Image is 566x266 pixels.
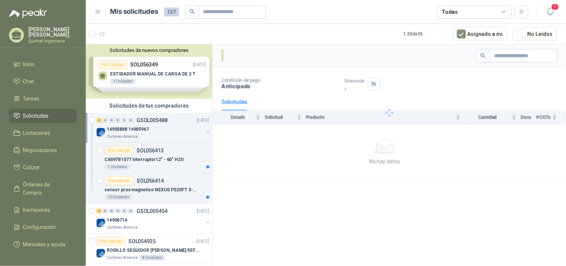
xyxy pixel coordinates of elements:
div: Solicitudes de nuevos compradoresPor cotizarSOL056349[DATE] ESTIBADOR MANUAL DE CARGA DE 2 T1 Uni... [86,44,212,99]
span: 1 [551,3,559,10]
p: GSOL005488 [137,118,168,123]
p: C6097B1077 Interruptor12" - 60" H2O [104,156,184,163]
button: Asignado a mi [453,27,507,41]
span: Licitaciones [23,129,51,137]
span: Negociaciones [23,146,57,154]
a: Cotizar [9,160,77,174]
p: SOL054935 [128,239,156,244]
p: [DATE] [197,208,209,215]
div: 0 [122,118,127,123]
div: 0 [115,118,121,123]
a: Remisiones [9,203,77,217]
span: Manuales y ayuda [23,240,66,248]
div: 2 [96,118,102,123]
a: Licitaciones [9,126,77,140]
div: 0 [128,118,134,123]
div: 0 [122,208,127,214]
p: RODILLO SEGUIDOR [PERSON_NAME] REF. NATV-17-PPA [PERSON_NAME] [107,247,200,254]
button: 1 [544,5,557,19]
img: Company Logo [96,249,105,258]
a: Configuración [9,220,77,234]
span: Tareas [23,95,40,103]
a: Chat [9,74,77,89]
span: Remisiones [23,206,51,214]
span: Configuración [23,223,56,231]
a: Inicio [9,57,77,71]
a: 2 0 0 0 0 0 GSOL005454[DATE] Company Logo14906716Cartones America [96,207,211,231]
span: Órdenes de Compra [23,180,70,197]
p: [DATE] [197,117,209,124]
a: Manuales y ayuda [9,237,77,251]
div: 0 [109,118,115,123]
div: Por cotizar [104,176,134,185]
h1: Mis solicitudes [110,6,158,17]
div: 0 [103,208,108,214]
p: Cartones America [107,255,138,261]
img: Company Logo [96,219,105,228]
p: Cartones America [107,225,138,231]
p: sensor prox magnetico NEXUS PS20FT 5-240 [104,186,197,194]
div: 10 Unidades [104,194,132,200]
span: Cotizar [23,163,40,171]
p: Cartones America [107,134,138,140]
div: 0 [128,208,134,214]
p: 14905888 14905967 [107,126,149,133]
a: Tareas [9,92,77,106]
p: Quimel Ingenieria [28,39,77,43]
a: Por cotizarSOL054935[DATE] Company LogoRODILLO SEGUIDOR [PERSON_NAME] REF. NATV-17-PPA [PERSON_NA... [86,234,212,264]
p: SOL056414 [137,178,164,183]
div: 1 - 35 de 35 [404,28,447,40]
span: Solicitudes [23,112,49,120]
div: Solicitudes de tus compradores [86,99,212,113]
div: 8 Unidades [139,255,165,261]
a: Negociaciones [9,143,77,157]
img: Logo peakr [9,9,47,18]
button: Solicitudes de nuevos compradores [89,47,209,53]
span: 137 [164,7,179,16]
span: Chat [23,77,34,86]
a: Por cotizarSOL056413C6097B1077 Interruptor12" - 60" H2O1 Unidades [86,143,212,173]
a: 2 0 0 0 0 0 GSOL005488[DATE] Company Logo14905888 14905967Cartones America [96,116,211,140]
img: Company Logo [96,128,105,137]
div: 2 [96,208,102,214]
p: [PERSON_NAME] [PERSON_NAME] [28,27,77,37]
p: [DATE] [197,238,209,245]
div: Por cotizar [104,146,134,155]
div: 0 [109,208,115,214]
a: Por cotizarSOL056414sensor prox magnetico NEXUS PS20FT 5-24010 Unidades [86,173,212,204]
p: 14906716 [107,217,127,224]
div: 1 Unidades [104,164,130,170]
span: Inicio [23,60,35,68]
div: 0 [103,118,108,123]
div: 0 [115,208,121,214]
button: No Leídos [513,27,557,41]
a: Solicitudes [9,109,77,123]
div: Por cotizar [96,237,125,246]
p: GSOL005454 [137,208,168,214]
span: search [190,9,195,14]
a: Órdenes de Compra [9,177,77,200]
div: Todas [442,8,458,16]
p: SOL056413 [137,148,164,153]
